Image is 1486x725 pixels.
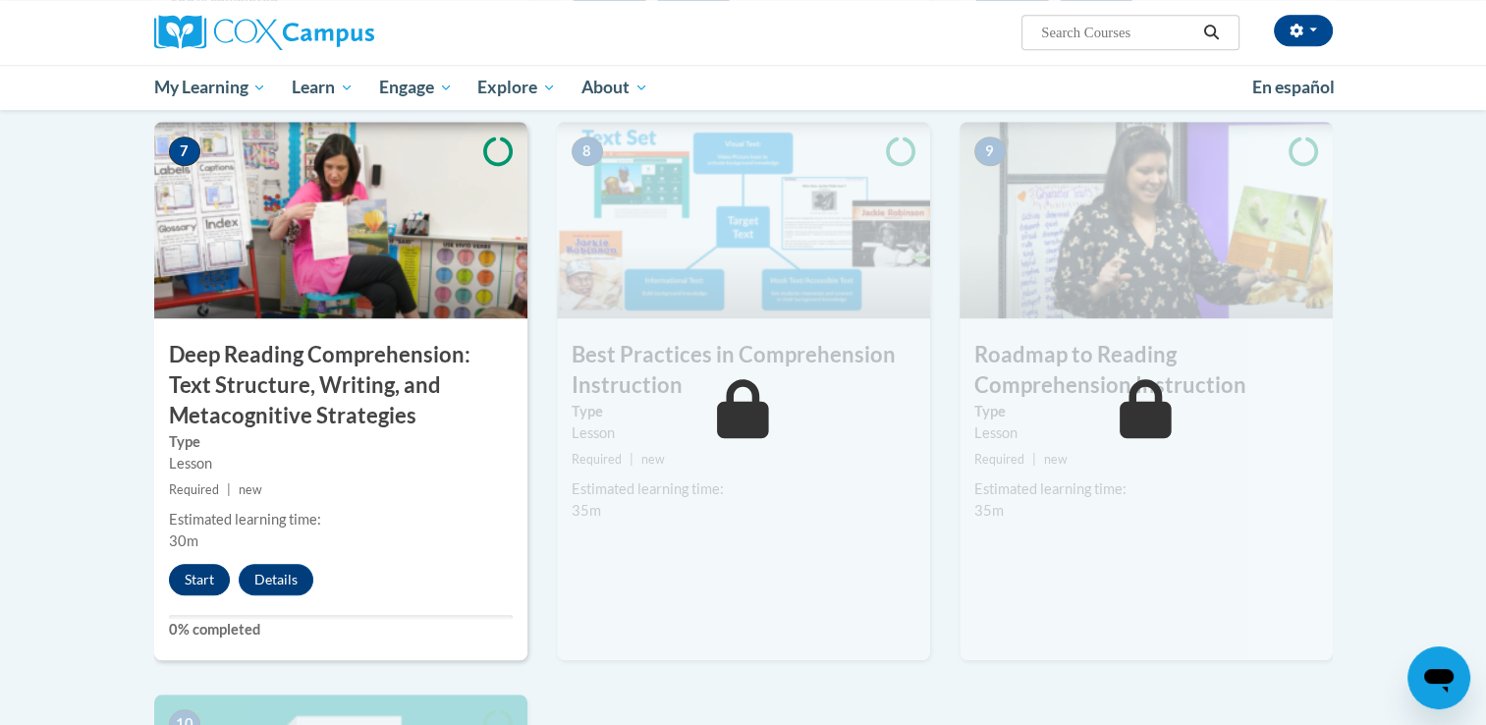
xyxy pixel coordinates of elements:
iframe: Button to launch messaging window [1407,646,1470,709]
span: | [1032,452,1036,467]
span: new [641,452,665,467]
span: Required [169,482,219,497]
a: About [569,65,661,110]
span: 7 [169,137,200,166]
a: Learn [279,65,366,110]
button: Details [239,564,313,595]
label: Type [974,401,1318,422]
span: My Learning [153,76,266,99]
span: Explore [477,76,556,99]
div: Estimated learning time: [169,509,513,530]
h3: Deep Reading Comprehension: Text Structure, Writing, and Metacognitive Strategies [154,340,527,430]
img: Course Image [557,122,930,318]
button: Search [1196,21,1226,44]
div: Main menu [125,65,1362,110]
a: Explore [465,65,569,110]
span: | [227,482,231,497]
button: Account Settings [1274,15,1333,46]
div: Estimated learning time: [974,478,1318,500]
a: My Learning [141,65,280,110]
h3: Roadmap to Reading Comprehension Instruction [960,340,1333,401]
a: Cox Campus [154,15,527,50]
input: Search Courses [1039,21,1196,44]
span: | [630,452,633,467]
span: About [581,76,648,99]
span: Engage [379,76,453,99]
span: new [239,482,262,497]
h3: Best Practices in Comprehension Instruction [557,340,930,401]
div: Lesson [974,422,1318,444]
span: 35m [974,502,1004,519]
label: Type [169,431,513,453]
label: Type [572,401,915,422]
img: Course Image [960,122,1333,318]
div: Lesson [572,422,915,444]
span: new [1044,452,1068,467]
img: Course Image [154,122,527,318]
span: En español [1252,77,1335,97]
div: Lesson [169,453,513,474]
a: En español [1239,67,1348,108]
img: Cox Campus [154,15,374,50]
span: 30m [169,532,198,549]
span: 8 [572,137,603,166]
span: Required [572,452,622,467]
span: Required [974,452,1024,467]
span: 35m [572,502,601,519]
span: Learn [292,76,354,99]
div: Estimated learning time: [572,478,915,500]
button: Start [169,564,230,595]
label: 0% completed [169,619,513,641]
a: Engage [366,65,466,110]
span: 9 [974,137,1006,166]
